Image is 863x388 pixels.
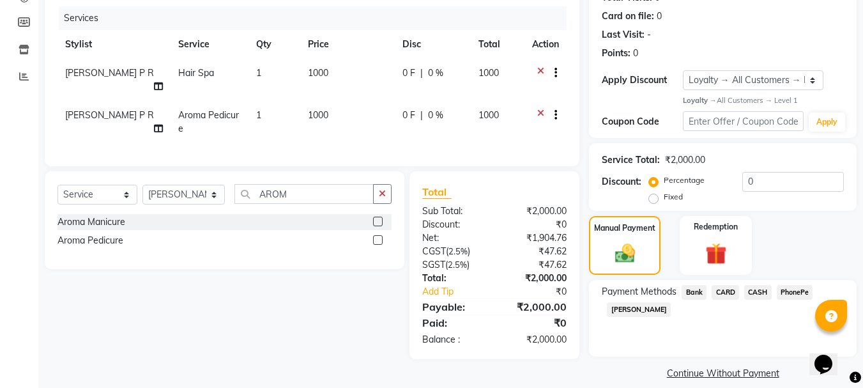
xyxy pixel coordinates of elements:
th: Action [524,30,567,59]
span: 0 F [402,109,415,122]
div: Services [59,6,576,30]
span: Payment Methods [602,285,676,299]
div: ₹0 [494,218,576,231]
span: Hair Spa [178,67,214,79]
div: ₹2,000.00 [494,299,576,314]
div: All Customers → Level 1 [683,95,844,106]
span: | [420,66,423,80]
span: 1 [256,67,261,79]
div: ₹2,000.00 [494,272,576,285]
span: [PERSON_NAME] [607,302,671,317]
span: 0 F [402,66,415,80]
div: Aroma Manicure [57,215,125,229]
span: Aroma Pedicure [178,109,239,134]
div: ( ) [413,258,494,272]
span: Bank [682,285,706,300]
span: SGST [422,259,445,270]
div: ₹2,000.00 [494,333,576,346]
th: Price [300,30,395,59]
div: Net: [413,231,494,245]
span: [PERSON_NAME] P R [65,67,154,79]
input: Enter Offer / Coupon Code [683,111,804,131]
div: Card on file: [602,10,654,23]
label: Redemption [694,221,738,233]
span: | [420,109,423,122]
div: Service Total: [602,153,660,167]
span: 1000 [308,109,328,121]
div: 0 [657,10,662,23]
a: Add Tip [413,285,508,299]
th: Qty [248,30,300,59]
a: Continue Without Payment [592,367,854,380]
span: Total [422,185,452,199]
span: CGST [422,245,446,257]
input: Search or Scan [234,184,374,204]
div: Points: [602,47,630,60]
div: Paid: [413,315,494,330]
div: ₹2,000.00 [494,205,576,218]
div: 0 [633,47,638,60]
div: ₹2,000.00 [665,153,705,167]
div: ₹47.62 [494,258,576,272]
div: Sub Total: [413,205,494,218]
div: Discount: [602,175,641,189]
th: Disc [395,30,471,59]
img: _gift.svg [699,240,733,267]
img: _cash.svg [609,242,641,265]
span: 1000 [308,67,328,79]
label: Manual Payment [594,222,655,234]
label: Fixed [664,191,683,203]
span: 1000 [478,67,499,79]
th: Stylist [57,30,171,59]
span: 1 [256,109,261,121]
span: 0 % [428,66,443,80]
div: Last Visit: [602,28,645,42]
span: CASH [744,285,772,300]
div: ( ) [413,245,494,258]
div: Coupon Code [602,115,682,128]
span: PhonePe [777,285,813,300]
span: 2.5% [448,260,467,270]
div: - [647,28,651,42]
span: [PERSON_NAME] P R [65,109,154,121]
strong: Loyalty → [683,96,717,105]
span: CARD [712,285,739,300]
div: ₹0 [508,285,577,299]
th: Total [471,30,525,59]
iframe: chat widget [809,337,850,375]
div: Apply Discount [602,74,682,87]
div: Payable: [413,299,494,314]
button: Apply [809,113,845,132]
div: ₹47.62 [494,245,576,258]
span: 0 % [428,109,443,122]
label: Percentage [664,175,705,186]
span: 1000 [478,109,499,121]
div: ₹0 [494,315,576,330]
div: Discount: [413,218,494,231]
div: ₹1,904.76 [494,231,576,245]
th: Service [171,30,248,59]
div: Balance : [413,333,494,346]
div: Aroma Pedicure [57,234,123,247]
span: 2.5% [448,246,468,256]
div: Total: [413,272,494,285]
